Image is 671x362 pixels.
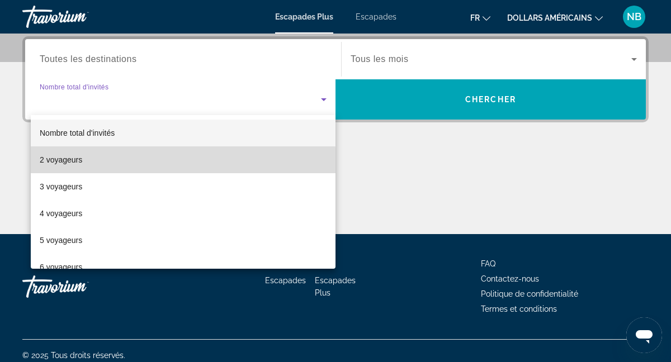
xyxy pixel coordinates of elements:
font: 4 voyageurs [40,209,82,218]
font: 5 voyageurs [40,236,82,245]
font: 2 voyageurs [40,155,82,164]
font: 6 voyageurs [40,263,82,271]
iframe: Bouton de lancement de la fenêtre de messagerie [626,317,662,353]
font: Nombre total d'invités [40,128,115,137]
font: 3 voyageurs [40,182,82,191]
